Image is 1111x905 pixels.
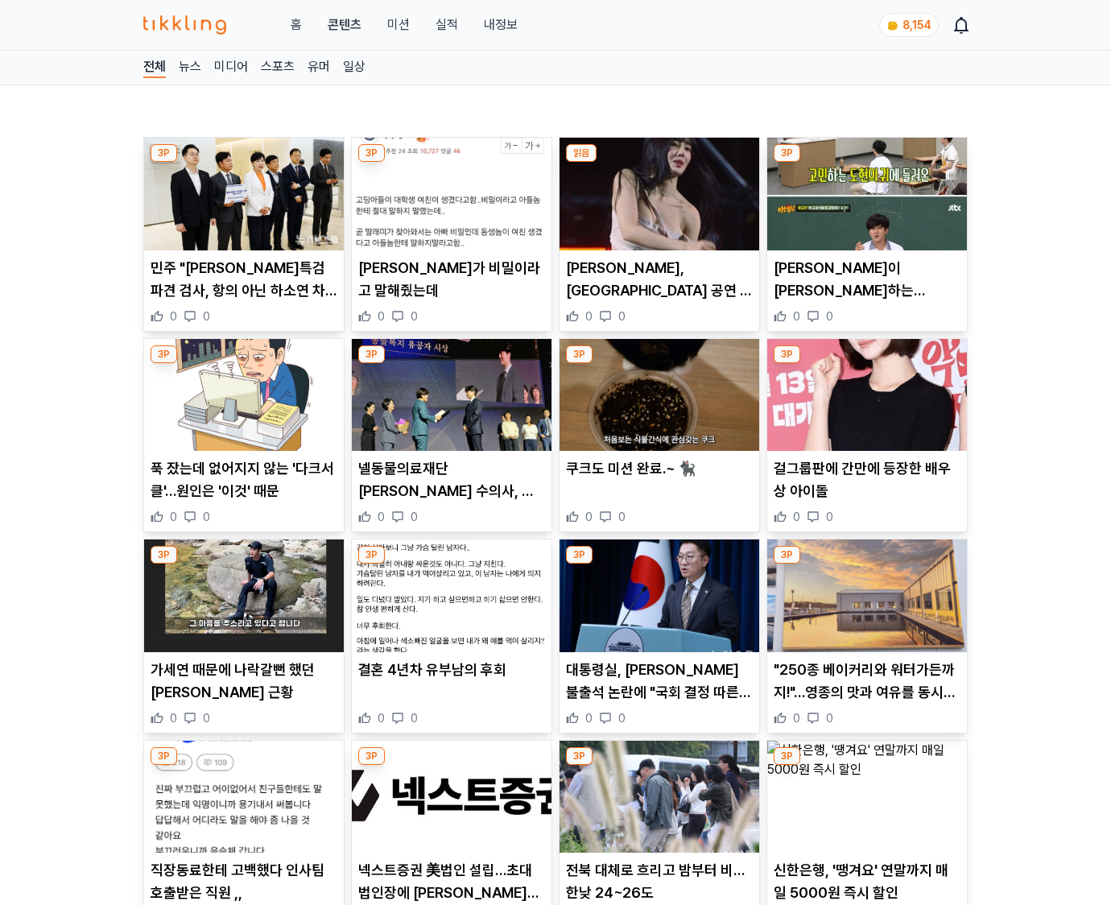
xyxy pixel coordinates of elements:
[151,257,337,302] p: 민주 "[PERSON_NAME]특검 파견 검사, 항의 아닌 하소연 차원"(종합)
[352,138,551,250] img: 마누라가 비밀이라고 말해줬는데
[378,308,385,324] span: 0
[151,859,337,904] p: 직장동료한테 고백했다 인사팀 호출받은 직원 ,,
[566,659,753,704] p: 대통령실, [PERSON_NAME] 불출석 논란에 "국회 결정 따른다는 입장 변함 없어"
[411,308,418,324] span: 0
[793,710,800,726] span: 0
[179,57,201,78] a: 뉴스
[774,747,800,765] div: 3P
[766,338,968,533] div: 3P 걸그룹판에 간만에 등장한 배우상 아이돌 걸그룹판에 간만에 등장한 배우상 아이돌 0 0
[560,339,759,452] img: 쿠크도 미션 완료.~ 🐈‍⬛
[291,15,302,35] a: 홈
[151,659,337,704] p: 가세연 때문에 나락갈뻔 했던 [PERSON_NAME] 근황
[143,137,345,332] div: 3P 민주 "김건희특검 파견 검사, 항의 아닌 하소연 차원"(종합) 민주 "[PERSON_NAME]특검 파견 검사, 항의 아닌 하소연 차원"(종합) 0 0
[151,546,177,564] div: 3P
[559,539,760,734] div: 3P 대통령실, 김현지 불출석 논란에 "국회 결정 따른다는 입장 변함 없어" 대통령실, [PERSON_NAME] 불출석 논란에 "국회 결정 따른다는 입장 변함 없어" 0 0
[902,19,931,31] span: 8,154
[826,509,833,525] span: 0
[352,539,551,652] img: 결혼 4년차 유부남의 후회
[151,457,337,502] p: 푹 잤는데 없어지지 않는 '다크서클'…원인은 '이것' 때문
[378,710,385,726] span: 0
[774,144,800,162] div: 3P
[618,308,626,324] span: 0
[203,710,210,726] span: 0
[308,57,330,78] a: 유머
[352,339,551,452] img: 넬동물의료재단 엄태흠 수의사, 제1회 동물보호의 날 기념 ‘농림축산식품부 장관 표창’ 수상
[879,13,935,37] a: coin 8,154
[766,539,968,734] div: 3P "250종 베이커리와 워터가든까지!"…영종의 맛과 여유를 동시에 즐기기 "250종 베이커리와 워터가든까지!"…영종의 맛과 여유를 동시에 즐기기 0 0
[151,345,177,363] div: 3P
[328,15,361,35] a: 콘텐츠
[767,741,967,853] img: 신한은행, '땡겨요' 연말까지 매일 5000원 즉시 할인
[358,546,385,564] div: 3P
[774,546,800,564] div: 3P
[358,257,545,302] p: [PERSON_NAME]가 비밀이라고 말해줬는데
[144,138,344,250] img: 민주 "김건희특검 파견 검사, 항의 아닌 하소연 차원"(종합)
[352,741,551,853] img: 넥스트증권 美법인 설립…초대 법인장에 김승연 대표
[358,144,385,162] div: 3P
[143,15,226,35] img: 티끌링
[144,339,344,452] img: 푹 잤는데 없어지지 않는 '다크서클'…원인은 '이것' 때문
[767,138,967,250] img: 윤도현이 기억하는 김광석 ,,
[170,710,177,726] span: 0
[203,308,210,324] span: 0
[143,539,345,734] div: 3P 가세연 때문에 나락갈뻔 했던 김수현 근황 가세연 때문에 나락갈뻔 했던 [PERSON_NAME] 근황 0 0
[378,509,385,525] span: 0
[766,137,968,332] div: 3P 윤도현이 기억하는 김광석 ,, [PERSON_NAME]이 [PERSON_NAME]하는 [PERSON_NAME] ,, 0 0
[170,308,177,324] span: 0
[484,15,518,35] a: 내정보
[585,509,593,525] span: 0
[261,57,295,78] a: 스포츠
[358,747,385,765] div: 3P
[566,257,753,302] p: [PERSON_NAME], [GEOGRAPHIC_DATA] 공연 꼭노 영상
[151,747,177,765] div: 3P
[351,137,552,332] div: 3P 마누라가 비밀이라고 말해줬는데 [PERSON_NAME]가 비밀이라고 말해줬는데 0 0
[358,659,545,681] p: 결혼 4년차 유부남의 후회
[585,308,593,324] span: 0
[826,308,833,324] span: 0
[143,57,166,78] a: 전체
[566,859,753,904] p: 전북 대체로 흐리고 밤부터 비…한낮 24~26도
[358,345,385,363] div: 3P
[774,659,960,704] p: "250종 베이커리와 워터가든까지!"…영종의 맛과 여유를 동시에 즐기기
[767,539,967,652] img: "250종 베이커리와 워터가든까지!"…영종의 맛과 여유를 동시에 즐기기
[559,137,760,332] div: 읽음 권은비, 일본 공연 꼭노 영상 [PERSON_NAME], [GEOGRAPHIC_DATA] 공연 꼭노 영상 0 0
[151,144,177,162] div: 3P
[143,338,345,533] div: 3P 푹 잤는데 없어지지 않는 '다크서클'…원인은 '이것' 때문 푹 잤는데 없어지지 않는 '다크서클'…원인은 '이것' 때문 0 0
[767,339,967,452] img: 걸그룹판에 간만에 등장한 배우상 아이돌
[585,710,593,726] span: 0
[358,457,545,502] p: 넬동물의료재단 [PERSON_NAME] 수의사, 제1회 동물보호의 날 기념 ‘농림축산식품부 장관 표창’ 수상
[566,345,593,363] div: 3P
[411,710,418,726] span: 0
[566,144,597,162] div: 읽음
[618,710,626,726] span: 0
[144,741,344,853] img: 직장동료한테 고백했다 인사팀 호출받은 직원 ,,
[774,257,960,302] p: [PERSON_NAME]이 [PERSON_NAME]하는 [PERSON_NAME] ,,
[411,509,418,525] span: 0
[826,710,833,726] span: 0
[559,338,760,533] div: 3P 쿠크도 미션 완료.~ 🐈‍⬛ 쿠크도 미션 완료.~ 🐈‍⬛ 0 0
[774,345,800,363] div: 3P
[351,338,552,533] div: 3P 넬동물의료재단 엄태흠 수의사, 제1회 동물보호의 날 기념 ‘농림축산식품부 장관 표창’ 수상 넬동물의료재단 [PERSON_NAME] 수의사, 제1회 동물보호의 날 기념 ‘...
[566,546,593,564] div: 3P
[886,19,899,32] img: coin
[560,138,759,250] img: 권은비, 일본 공연 꼭노 영상
[560,741,759,853] img: 전북 대체로 흐리고 밤부터 비…한낮 24~26도
[387,15,410,35] button: 미션
[144,539,344,652] img: 가세연 때문에 나락갈뻔 했던 김수현 근황
[560,539,759,652] img: 대통령실, 김현지 불출석 논란에 "국회 결정 따른다는 입장 변함 없어"
[774,859,960,904] p: 신한은행, '땡겨요' 연말까지 매일 5000원 즉시 할인
[351,539,552,734] div: 3P 결혼 4년차 유부남의 후회 결혼 4년차 유부남의 후회 0 0
[793,509,800,525] span: 0
[358,859,545,904] p: 넥스트증권 美법인 설립…초대 법인장에 [PERSON_NAME] [PERSON_NAME]
[436,15,458,35] a: 실적
[214,57,248,78] a: 미디어
[170,509,177,525] span: 0
[774,457,960,502] p: 걸그룹판에 간만에 등장한 배우상 아이돌
[343,57,366,78] a: 일상
[618,509,626,525] span: 0
[566,457,753,480] p: 쿠크도 미션 완료.~ 🐈‍⬛
[793,308,800,324] span: 0
[203,509,210,525] span: 0
[566,747,593,765] div: 3P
